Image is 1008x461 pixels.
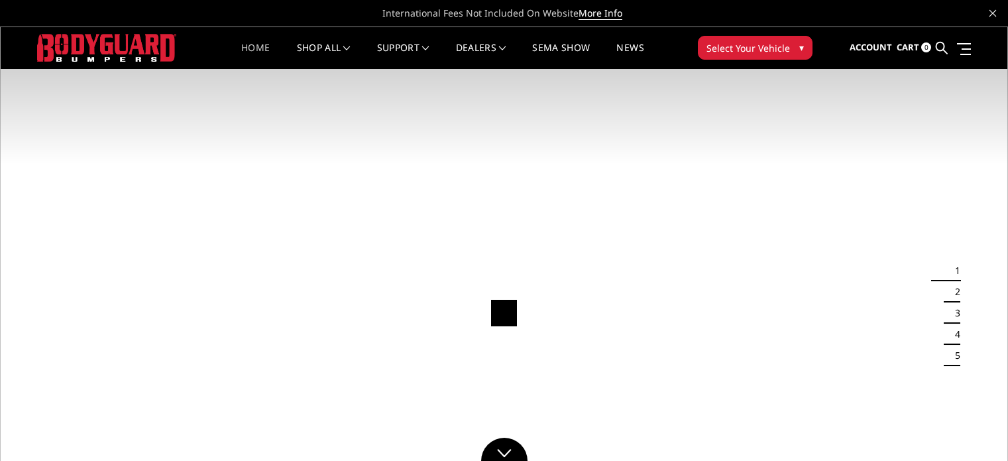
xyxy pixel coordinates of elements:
a: Cart 0 [897,30,931,66]
span: 0 [921,42,931,52]
button: 4 of 5 [947,324,960,345]
a: More Info [579,7,622,20]
img: BODYGUARD BUMPERS [37,34,176,61]
button: 5 of 5 [947,345,960,366]
a: shop all [297,43,351,69]
a: Click to Down [481,438,528,461]
span: Cart [897,41,919,53]
span: ▾ [799,40,804,54]
span: Select Your Vehicle [706,41,790,55]
a: Dealers [456,43,506,69]
button: Select Your Vehicle [698,36,812,60]
button: 1 of 5 [947,260,960,281]
button: 2 of 5 [947,281,960,302]
a: Account [850,30,892,66]
button: 3 of 5 [947,302,960,324]
a: News [616,43,644,69]
span: Account [850,41,892,53]
a: SEMA Show [532,43,590,69]
a: Home [241,43,270,69]
a: Support [377,43,429,69]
